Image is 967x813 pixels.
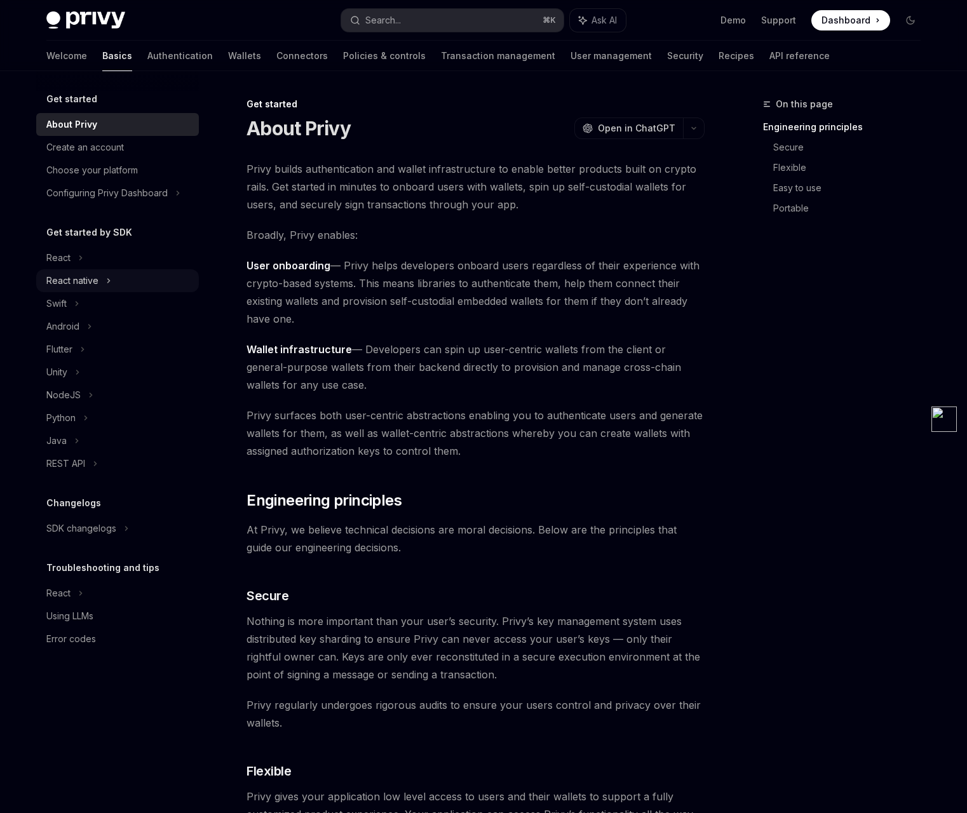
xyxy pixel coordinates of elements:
a: Easy to use [773,178,931,198]
span: Nothing is more important than your user’s security. Privy’s key management system uses distribut... [247,612,705,683]
span: Secure [247,587,288,605]
span: Privy surfaces both user-centric abstractions enabling you to authenticate users and generate wal... [247,406,705,460]
button: Ask AI [570,9,626,32]
a: Transaction management [441,41,555,71]
span: — Developers can spin up user-centric wallets from the client or general-purpose wallets from the... [247,340,705,394]
span: Dashboard [822,14,870,27]
a: About Privy [36,113,199,136]
button: Search...⌘K [341,9,564,32]
span: Flexible [247,762,291,780]
div: About Privy [46,117,97,132]
a: Connectors [276,41,328,71]
button: Open in ChatGPT [574,118,683,139]
div: Swift [46,296,67,311]
div: Unity [46,365,67,380]
a: Portable [773,198,931,218]
a: Wallets [228,41,261,71]
a: User management [571,41,652,71]
h5: Troubleshooting and tips [46,560,159,575]
img: dark logo [46,11,125,29]
a: Basics [102,41,132,71]
h5: Get started by SDK [46,225,132,240]
h1: About Privy [247,117,351,140]
div: Create an account [46,140,124,155]
button: Toggle dark mode [900,10,921,30]
div: Flutter [46,342,72,357]
span: Privy builds authentication and wallet infrastructure to enable better products built on crypto r... [247,160,705,213]
a: Recipes [719,41,754,71]
div: Java [46,433,67,448]
div: React native [46,273,98,288]
strong: User onboarding [247,259,330,272]
a: Demo [720,14,746,27]
span: — Privy helps developers onboard users regardless of their experience with crypto-based systems. ... [247,257,705,328]
div: REST API [46,456,85,471]
span: At Privy, we believe technical decisions are moral decisions. Below are the principles that guide... [247,521,705,556]
div: Error codes [46,631,96,647]
span: Engineering principles [247,490,402,511]
div: Search... [365,13,401,28]
span: On this page [776,97,833,112]
div: SDK changelogs [46,521,116,536]
h5: Get started [46,91,97,107]
a: Engineering principles [763,117,931,137]
strong: Wallet infrastructure [247,343,352,356]
div: React [46,250,71,265]
div: Android [46,319,79,334]
div: NodeJS [46,387,81,403]
a: Secure [773,137,931,158]
a: Create an account [36,136,199,159]
div: Configuring Privy Dashboard [46,185,168,201]
a: Security [667,41,703,71]
a: Flexible [773,158,931,178]
div: Python [46,410,76,426]
span: Open in ChatGPT [598,122,675,135]
a: Using LLMs [36,605,199,628]
a: Policies & controls [343,41,426,71]
span: Ask AI [592,14,617,27]
a: Authentication [147,41,213,71]
div: Choose your platform [46,163,138,178]
div: Get started [247,98,705,111]
h5: Changelogs [46,495,101,511]
a: Error codes [36,628,199,650]
a: Welcome [46,41,87,71]
div: Using LLMs [46,608,93,624]
a: Dashboard [811,10,890,30]
span: Privy regularly undergoes rigorous audits to ensure your users control and privacy over their wal... [247,696,705,732]
a: Support [761,14,796,27]
div: React [46,586,71,601]
a: Choose your platform [36,159,199,182]
span: ⌘ K [543,15,556,25]
a: API reference [769,41,830,71]
span: Broadly, Privy enables: [247,226,705,244]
